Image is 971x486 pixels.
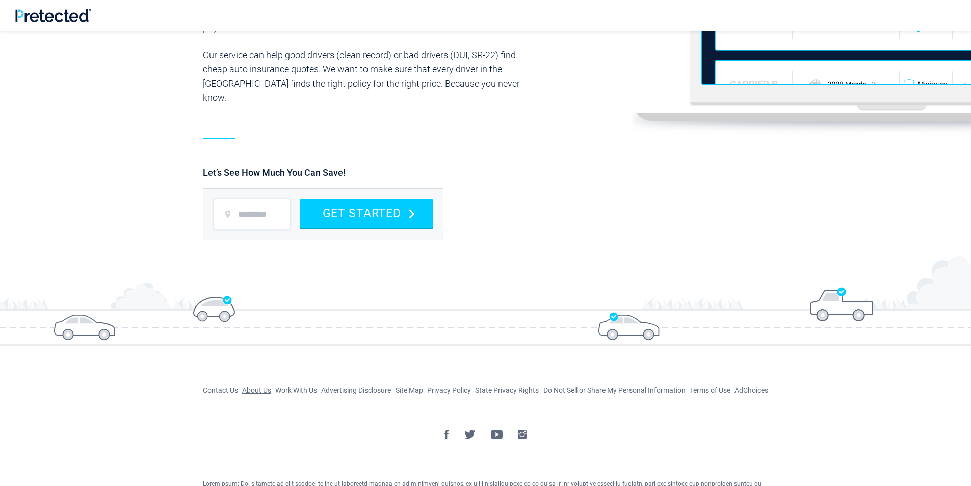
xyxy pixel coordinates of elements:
[427,386,471,394] a: Privacy Policy
[475,386,539,394] a: State Privacy Rights
[543,386,686,394] a: Do Not Sell or Share My Personal Information
[321,386,391,394] a: Advertising Disclosure
[214,199,290,229] input: zip code
[396,386,423,394] a: Site Map
[734,386,768,394] a: AdChoices
[300,199,433,228] button: GET STARTED
[491,430,502,439] img: YouTube
[464,430,476,439] img: Twitter
[518,430,527,439] img: Instagram
[203,386,238,394] a: Contact Us
[690,386,730,394] a: Terms of Use
[444,430,449,439] img: Facebook
[242,386,271,394] a: About Us
[203,48,538,105] p: Our service can help good drivers (clean record) or bad drivers (DUI, SR-22) find cheap auto insu...
[15,9,91,22] img: Pretected Logo
[275,386,317,394] a: Work With Us
[203,167,761,178] div: Let’s See How Much You Can Save!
